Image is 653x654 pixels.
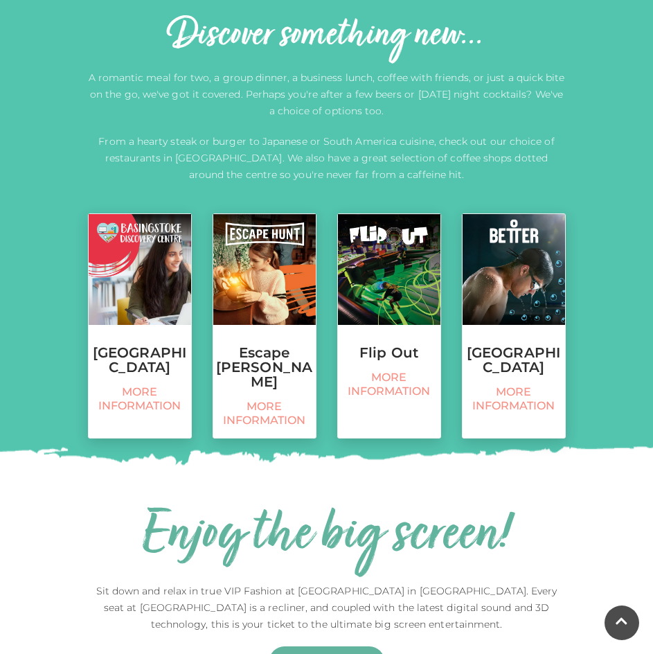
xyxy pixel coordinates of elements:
[89,346,191,375] h3: [GEOGRAPHIC_DATA]
[96,385,184,413] span: More information
[213,346,316,389] h3: Escape [PERSON_NAME]
[463,346,565,375] h3: [GEOGRAPHIC_DATA]
[220,400,309,427] span: More information
[88,583,566,633] p: Sit down and relax in true VIP Fashion at [GEOGRAPHIC_DATA] in [GEOGRAPHIC_DATA]. Every seat at [...
[345,371,433,398] span: More information
[213,214,316,325] img: Escape Hunt, Festival Place, Basingstoke
[469,385,558,413] span: More information
[338,346,440,360] h3: Flip Out
[88,69,566,119] p: A romantic meal for two, a group dinner, a business lunch, coffee with friends, or just a quick b...
[143,502,510,569] h2: Enjoy the big screen!
[88,14,566,58] h2: Discover something new...
[88,133,566,183] p: From a hearty steak or burger to Japanese or South America cuisine, check out our choice of resta...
